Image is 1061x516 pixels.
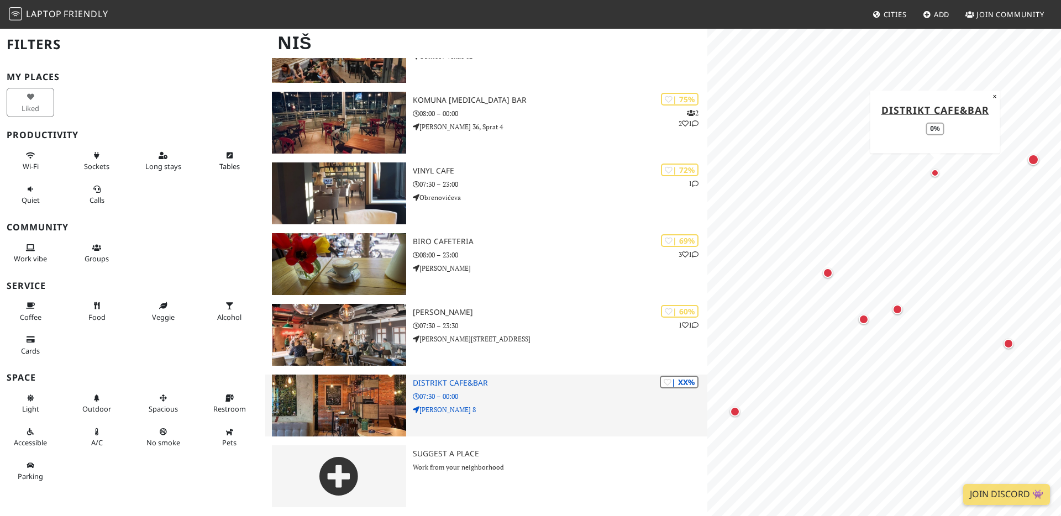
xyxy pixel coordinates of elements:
[413,237,707,246] h3: Biro Cafeteria
[265,92,707,154] a: Komuna Gastro Bar | 75% 221 Komuna [MEDICAL_DATA] Bar 08:00 – 00:00 [PERSON_NAME] 36, Sprat 4
[7,297,54,326] button: Coffee
[14,254,47,264] span: People working
[679,249,698,260] p: 3 1
[272,304,406,366] img: Kafeterija Niš
[679,108,698,129] p: 2 2 1
[272,375,406,436] img: Distrikt cafe&bar
[934,9,950,19] span: Add
[918,4,954,24] a: Add
[73,423,120,452] button: A/C
[272,92,406,154] img: Komuna Gastro Bar
[73,180,120,209] button: Calls
[18,471,43,481] span: Parking
[217,312,241,322] span: Alcohol
[413,334,707,344] p: [PERSON_NAME][STREET_ADDRESS]
[149,404,178,414] span: Spacious
[146,438,180,447] span: Smoke free
[413,179,707,189] p: 07:30 – 23:00
[22,195,40,205] span: Quiet
[413,462,707,472] p: Work from your neighborhood
[7,330,54,360] button: Cards
[7,28,259,61] h2: Filters
[990,90,1000,102] button: Close popup
[265,304,707,366] a: Kafeterija Niš | 60% 11 [PERSON_NAME] 07:30 – 23:30 [PERSON_NAME][STREET_ADDRESS]
[73,239,120,268] button: Groups
[413,449,707,459] h3: Suggest a Place
[661,234,698,247] div: | 69%
[413,308,707,317] h3: [PERSON_NAME]
[22,404,39,414] span: Natural light
[88,312,106,322] span: Food
[413,108,707,119] p: 08:00 – 00:00
[413,122,707,132] p: [PERSON_NAME] 36, Sprat 4
[868,4,911,24] a: Cities
[7,456,54,486] button: Parking
[84,161,109,171] span: Power sockets
[728,404,742,419] div: Map marker
[660,376,698,388] div: | XX%
[23,161,39,171] span: Stable Wi-Fi
[206,423,253,452] button: Pets
[7,423,54,452] button: Accessible
[145,161,181,171] span: Long stays
[7,130,259,140] h3: Productivity
[20,312,41,322] span: Coffee
[7,389,54,418] button: Light
[64,8,108,20] span: Friendly
[219,161,240,171] span: Work-friendly tables
[73,297,120,326] button: Food
[265,375,707,436] a: Distrikt cafe&bar | XX% Distrikt cafe&bar 07:30 – 00:00 [PERSON_NAME] 8
[413,96,707,105] h3: Komuna [MEDICAL_DATA] Bar
[413,391,707,402] p: 07:30 – 00:00
[7,281,259,291] h3: Service
[152,312,175,322] span: Veggie
[689,178,698,189] p: 1
[976,9,1044,19] span: Join Community
[890,302,905,317] div: Map marker
[272,162,406,224] img: Vinyl Cafe
[413,166,707,176] h3: Vinyl Cafe
[90,195,104,205] span: Video/audio calls
[206,146,253,176] button: Tables
[82,404,111,414] span: Outdoor area
[272,445,406,507] img: gray-place-d2bdb4477600e061c01bd816cc0f2ef0cfcb1ca9e3ad78868dd16fb2af073a21.png
[73,146,120,176] button: Sockets
[9,5,108,24] a: LaptopFriendly LaptopFriendly
[222,438,237,447] span: Pet friendly
[139,389,187,418] button: Spacious
[857,312,871,327] div: Map marker
[928,166,942,180] div: Map marker
[1001,336,1016,351] div: Map marker
[961,4,1049,24] a: Join Community
[413,250,707,260] p: 08:00 – 23:00
[265,233,707,295] a: Biro Cafeteria | 69% 31 Biro Cafeteria 08:00 – 23:00 [PERSON_NAME]
[139,423,187,452] button: No smoke
[21,346,40,356] span: Credit cards
[7,72,259,82] h3: My Places
[661,93,698,106] div: | 75%
[265,445,707,507] a: Suggest a Place Work from your neighborhood
[7,372,259,383] h3: Space
[7,180,54,209] button: Quiet
[661,305,698,318] div: | 60%
[821,266,835,280] div: Map marker
[265,162,707,224] a: Vinyl Cafe | 72% 1 Vinyl Cafe 07:30 – 23:00 Obrenovićeva
[413,320,707,331] p: 07:30 – 23:30
[679,320,698,330] p: 1 1
[413,404,707,415] p: [PERSON_NAME] 8
[139,146,187,176] button: Long stays
[139,297,187,326] button: Veggie
[661,164,698,176] div: | 72%
[7,239,54,268] button: Work vibe
[14,438,47,447] span: Accessible
[7,222,259,233] h3: Community
[413,192,707,203] p: Obrenovićeva
[272,233,406,295] img: Biro Cafeteria
[884,9,907,19] span: Cities
[73,389,120,418] button: Outdoor
[926,122,944,135] div: 0%
[26,8,62,20] span: Laptop
[413,378,707,388] h3: Distrikt cafe&bar
[963,484,1050,505] a: Join Discord 👾
[213,404,246,414] span: Restroom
